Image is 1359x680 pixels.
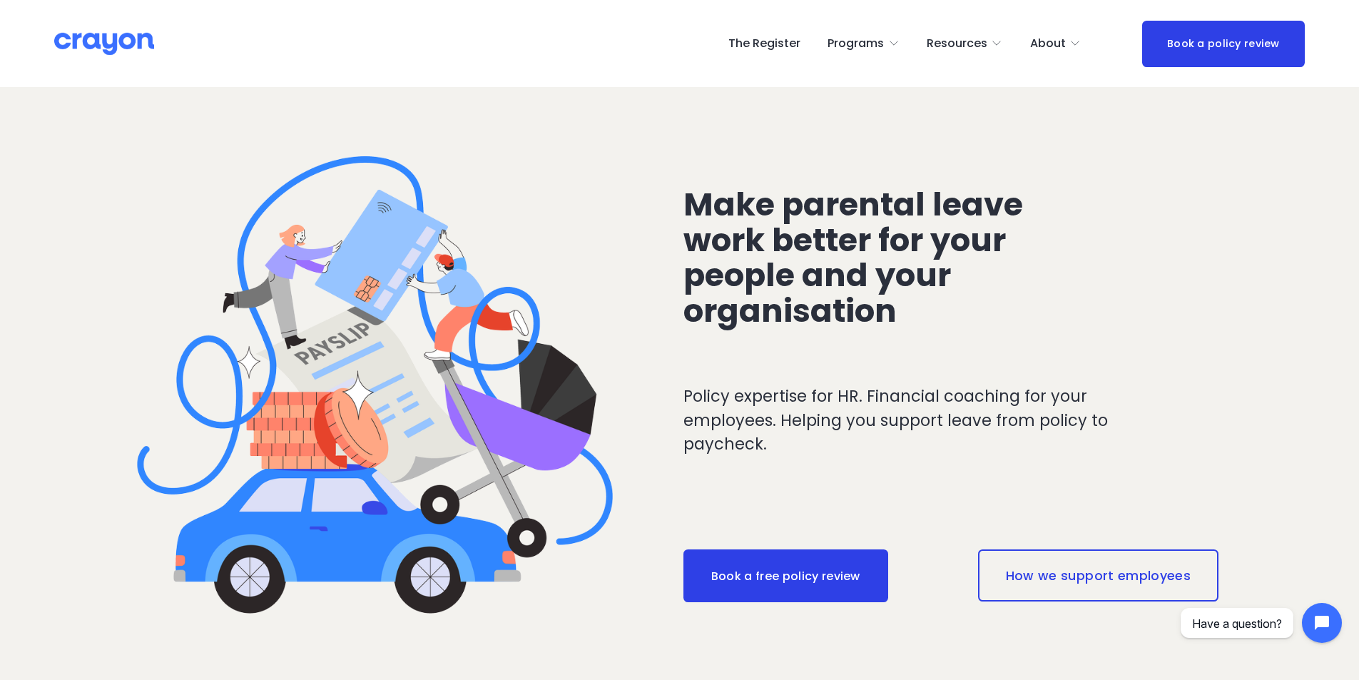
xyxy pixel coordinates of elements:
span: Resources [927,34,987,54]
a: folder dropdown [1030,32,1081,55]
a: How we support employees [978,549,1218,601]
a: folder dropdown [828,32,900,55]
span: Make parental leave work better for your people and your organisation [683,182,1030,334]
a: Book a free policy review [683,549,888,602]
p: Policy expertise for HR. Financial coaching for your employees. Helping you support leave from po... [683,385,1166,457]
span: Programs [828,34,884,54]
a: Book a policy review [1142,21,1305,67]
img: Crayon [54,31,154,56]
a: The Register [728,32,800,55]
a: folder dropdown [927,32,1003,55]
span: About [1030,34,1066,54]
